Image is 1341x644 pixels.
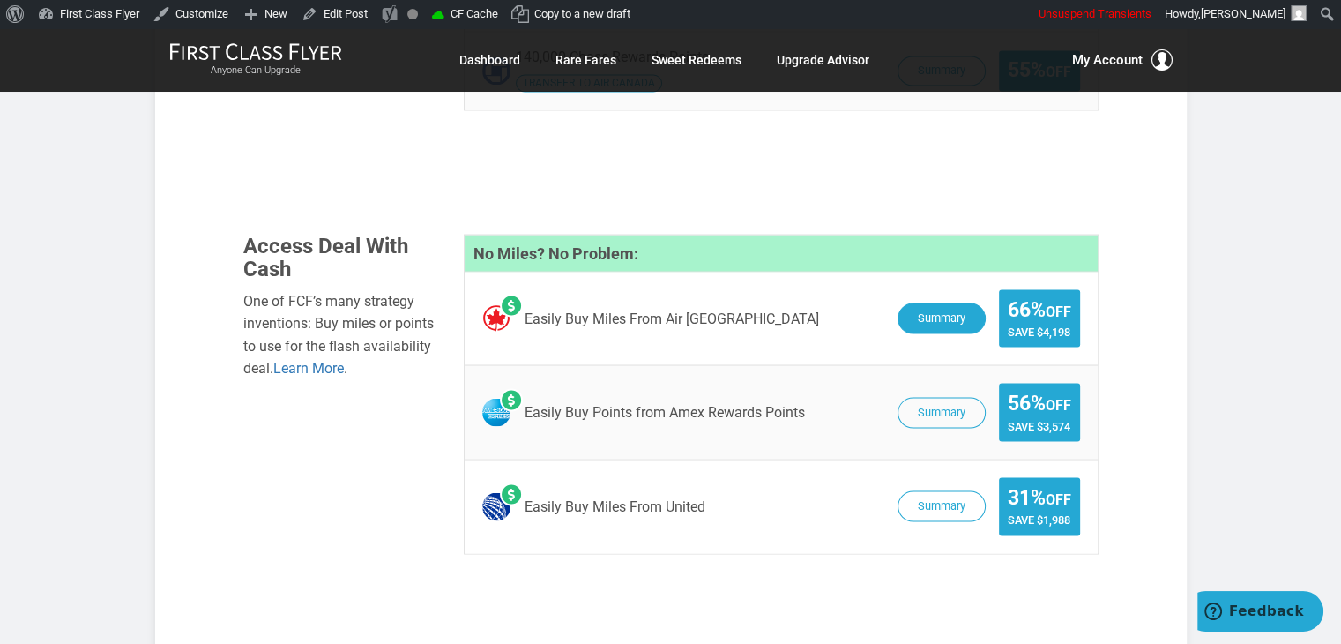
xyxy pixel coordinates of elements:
span: 56% [1008,392,1071,414]
button: My Account [1072,49,1173,71]
h3: Access Deal With Cash [243,234,437,281]
span: Save $4,198 [1008,325,1071,338]
button: Summary [898,303,986,333]
span: [PERSON_NAME] [1201,7,1285,20]
small: Off [1046,396,1071,413]
small: Off [1046,303,1071,319]
a: Upgrade Advisor [777,44,869,76]
span: Easily Buy Points from Amex Rewards Points [525,404,805,420]
a: Learn More [273,359,344,376]
h4: No Miles? No Problem: [465,235,1098,272]
a: Dashboard [459,44,520,76]
span: 31% [1008,486,1071,508]
span: Save $1,988 [1008,513,1071,526]
span: Easily Buy Miles From United [525,498,705,514]
a: Sweet Redeems [652,44,741,76]
small: Anyone Can Upgrade [169,64,342,77]
a: Rare Fares [555,44,616,76]
img: First Class Flyer [169,42,342,61]
button: Summary [898,397,986,428]
a: First Class FlyerAnyone Can Upgrade [169,42,342,78]
span: Unsuspend Transients [1039,7,1151,20]
span: Easily Buy Miles From Air [GEOGRAPHIC_DATA] [525,311,819,326]
small: Off [1046,490,1071,507]
span: My Account [1072,49,1143,71]
span: Save $3,574 [1008,419,1071,432]
div: One of FCF’s many strategy inventions: Buy miles or points to use for the flash availability deal. . [243,289,437,379]
span: 66% [1008,298,1071,320]
iframe: Opens a widget where you can find more information [1197,591,1323,635]
button: Summary [898,490,986,521]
